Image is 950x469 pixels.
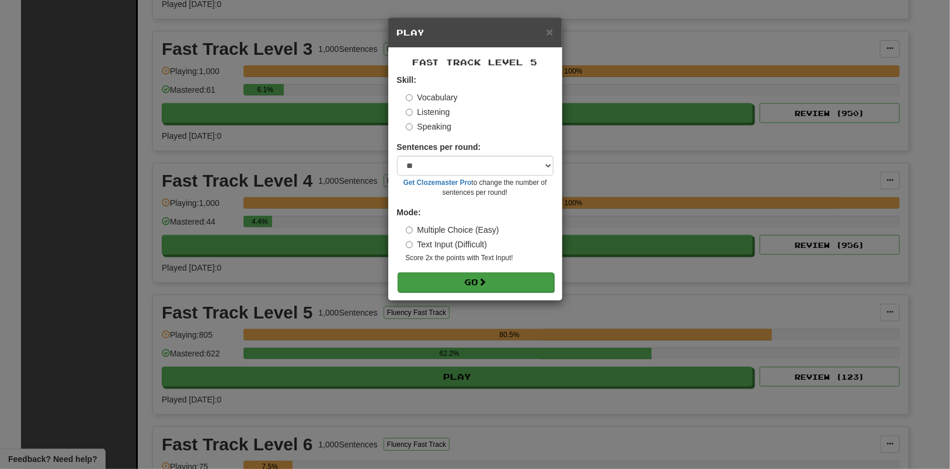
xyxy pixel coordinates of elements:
[398,272,554,292] button: Go
[403,178,472,187] a: Get Clozemaster Pro
[406,123,413,131] input: Speaking
[413,57,538,67] span: Fast Track Level 5
[397,27,554,38] h5: Play
[406,241,413,249] input: Text Input (Difficult)
[406,106,450,118] label: Listening
[406,253,554,263] small: Score 2x the points with Text Input !
[397,75,416,85] strong: Skill:
[397,178,554,198] small: to change the number of sentences per round!
[397,141,481,153] label: Sentences per round:
[406,94,413,101] input: Vocabulary
[406,108,413,116] input: Listening
[406,121,451,132] label: Speaking
[406,239,488,250] label: Text Input (Difficult)
[406,226,413,234] input: Multiple Choice (Easy)
[406,92,458,103] label: Vocabulary
[546,25,553,38] span: ×
[397,208,421,217] strong: Mode:
[546,26,553,38] button: Close
[406,224,499,236] label: Multiple Choice (Easy)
